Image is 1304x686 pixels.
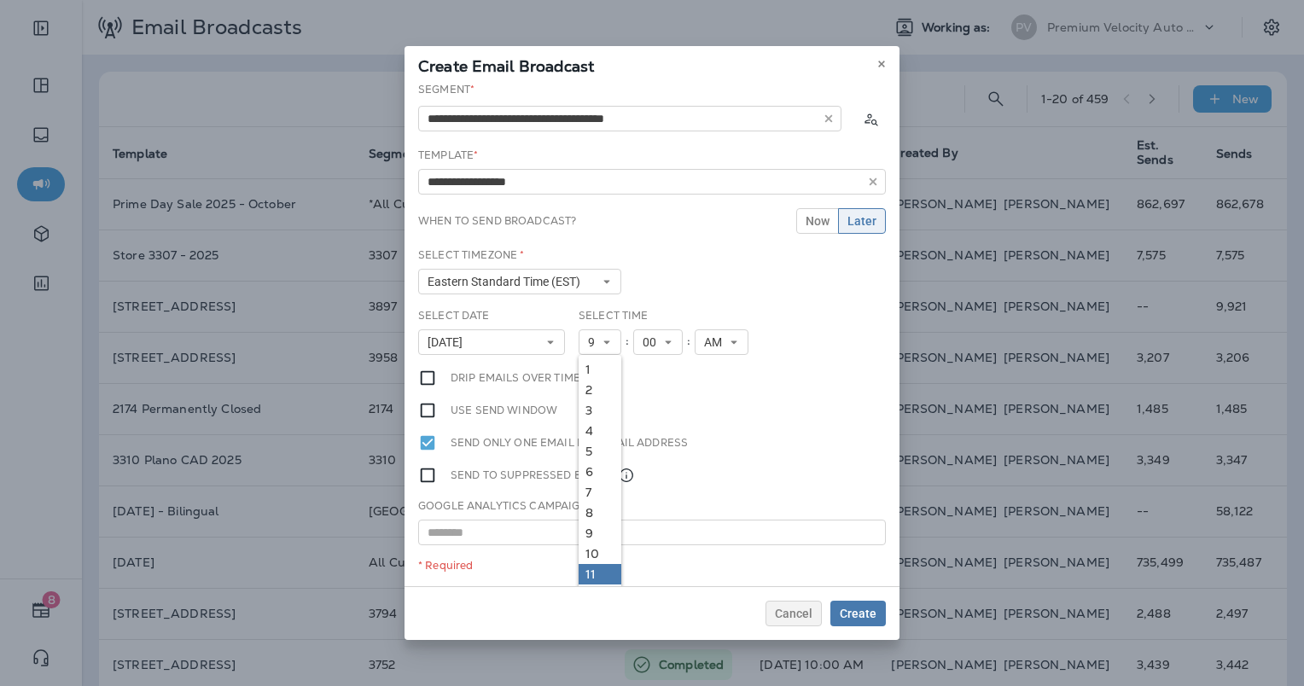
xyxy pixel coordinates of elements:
[579,421,621,441] a: 4
[579,309,649,323] label: Select Time
[796,208,839,234] button: Now
[418,329,565,355] button: [DATE]
[588,335,602,350] span: 9
[428,275,587,289] span: Eastern Standard Time (EST)
[451,466,635,485] label: Send to suppressed emails.
[418,309,490,323] label: Select Date
[579,462,621,482] a: 6
[830,601,886,626] button: Create
[775,608,812,619] span: Cancel
[418,248,524,262] label: Select Timezone
[704,335,729,350] span: AM
[451,369,580,387] label: Drip emails over time
[418,499,619,513] label: Google Analytics Campaign Title
[847,215,876,227] span: Later
[695,329,748,355] button: AM
[579,523,621,544] a: 9
[418,559,886,573] div: * Required
[451,433,688,452] label: Send only one email per email address
[683,329,695,355] div: :
[855,103,886,134] button: Calculate the estimated number of emails to be sent based on selected segment. (This could take a...
[766,601,822,626] button: Cancel
[643,335,663,350] span: 00
[418,83,474,96] label: Segment
[579,359,621,380] a: 1
[451,401,557,420] label: Use send window
[579,329,621,355] button: 9
[418,148,478,162] label: Template
[418,214,576,228] label: When to send broadcast?
[633,329,683,355] button: 00
[405,46,899,82] div: Create Email Broadcast
[806,215,830,227] span: Now
[838,208,886,234] button: Later
[579,584,621,605] a: 12
[579,482,621,503] a: 7
[840,608,876,619] span: Create
[579,503,621,523] a: 8
[579,400,621,421] a: 3
[428,335,469,350] span: [DATE]
[579,441,621,462] a: 5
[579,564,621,584] a: 11
[579,380,621,400] a: 2
[579,544,621,564] a: 10
[418,269,621,294] button: Eastern Standard Time (EST)
[621,329,633,355] div: :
